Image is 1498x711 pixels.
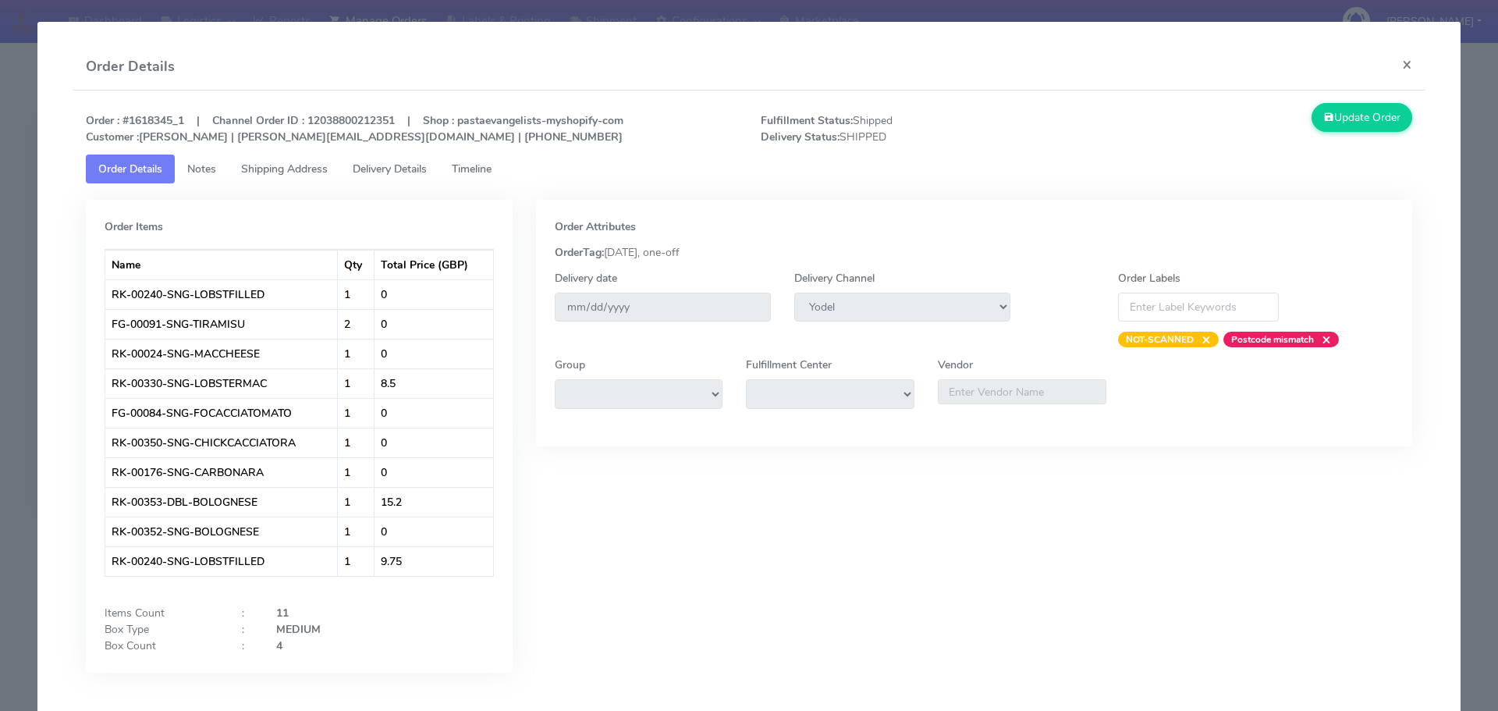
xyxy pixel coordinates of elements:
th: Total Price (GBP) [374,250,492,279]
h4: Order Details [86,56,175,77]
span: Shipping Address [241,162,328,176]
td: 0 [374,279,492,309]
div: Box Count [93,638,230,654]
td: FG-00084-SNG-FOCACCIATOMATO [105,398,339,428]
td: 1 [338,487,374,517]
span: Order Details [98,162,162,176]
label: Order Labels [1118,270,1180,286]
td: 0 [374,398,492,428]
td: 0 [374,517,492,546]
td: 1 [338,279,374,309]
strong: Postcode mismatch [1231,333,1314,346]
td: 1 [338,517,374,546]
div: : [230,621,264,638]
div: : [230,638,264,654]
td: 1 [338,398,374,428]
td: RK-00353-DBL-BOLOGNESE [105,487,339,517]
span: Delivery Details [353,162,427,176]
td: 2 [338,309,374,339]
td: RK-00240-SNG-LOBSTFILLED [105,546,339,576]
td: RK-00352-SNG-BOLOGNESE [105,517,339,546]
td: 8.5 [374,368,492,398]
div: Items Count [93,605,230,621]
input: Enter Vendor Name [938,379,1106,404]
span: × [1194,332,1211,347]
td: RK-00240-SNG-LOBSTFILLED [105,279,339,309]
td: 0 [374,339,492,368]
span: Notes [187,162,216,176]
strong: 4 [276,638,282,653]
td: RK-00176-SNG-CARBONARA [105,457,339,487]
td: FG-00091-SNG-TIRAMISU [105,309,339,339]
label: Delivery date [555,270,617,286]
strong: Fulfillment Status: [761,113,853,128]
td: RK-00024-SNG-MACCHEESE [105,339,339,368]
td: 1 [338,339,374,368]
label: Group [555,357,585,373]
label: Delivery Channel [794,270,875,286]
td: 1 [338,368,374,398]
th: Name [105,250,339,279]
strong: 11 [276,606,289,620]
strong: Delivery Status: [761,130,840,144]
strong: Order Attributes [555,219,636,234]
td: 0 [374,457,492,487]
ul: Tabs [86,155,1413,183]
span: Timeline [452,162,492,176]
strong: Order : #1618345_1 | Channel Order ID : 12038800212351 | Shop : pastaevangelists-myshopify-com [P... [86,113,623,144]
div: Box Type [93,621,230,638]
strong: OrderTag: [555,245,604,260]
td: 1 [338,428,374,457]
button: Update Order [1312,103,1413,132]
td: 0 [374,309,492,339]
div: : [230,605,264,621]
td: RK-00330-SNG-LOBSTERMAC [105,368,339,398]
div: [DATE], one-off [543,244,1406,261]
label: Vendor [938,357,973,373]
strong: Customer : [86,130,139,144]
strong: MEDIUM [276,622,321,637]
span: Shipped SHIPPED [749,112,1087,145]
label: Fulfillment Center [746,357,832,373]
span: × [1314,332,1331,347]
td: 9.75 [374,546,492,576]
td: 0 [374,428,492,457]
strong: NOT-SCANNED [1126,333,1194,346]
td: 1 [338,546,374,576]
input: Enter Label Keywords [1118,293,1279,322]
td: 1 [338,457,374,487]
button: Close [1390,44,1425,85]
th: Qty [338,250,374,279]
td: 15.2 [374,487,492,517]
td: RK-00350-SNG-CHICKCACCIATORA [105,428,339,457]
strong: Order Items [105,219,163,234]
